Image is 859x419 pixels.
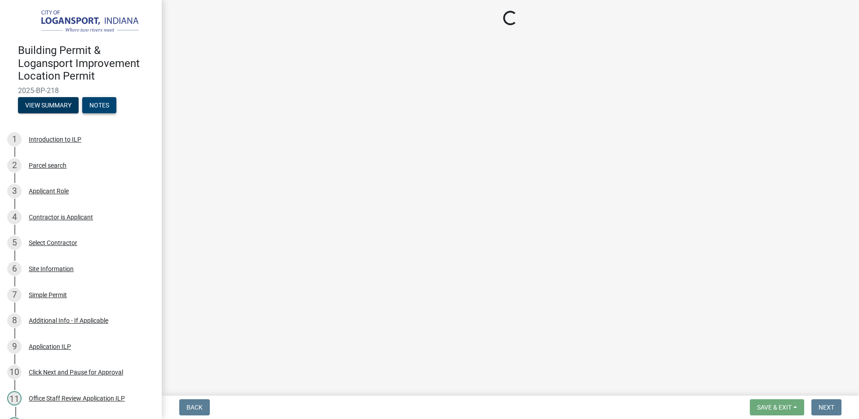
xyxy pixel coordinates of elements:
span: Next [819,404,834,411]
div: 6 [7,262,22,276]
div: Application ILP [29,343,71,350]
div: Click Next and Pause for Approval [29,369,123,375]
div: Simple Permit [29,292,67,298]
div: Site Information [29,266,74,272]
button: Save & Exit [750,399,804,415]
span: 2025-BP-218 [18,86,144,95]
div: 2 [7,158,22,173]
div: 3 [7,184,22,198]
div: 1 [7,132,22,147]
button: Next [811,399,841,415]
button: Back [179,399,210,415]
div: Applicant Role [29,188,69,194]
img: City of Logansport, Indiana [18,9,147,35]
div: 4 [7,210,22,224]
div: Additional Info - If Applicable [29,317,108,324]
wm-modal-confirm: Notes [82,102,116,109]
div: 10 [7,365,22,379]
div: 9 [7,339,22,354]
div: Office Staff Review Application ILP [29,395,125,401]
div: 8 [7,313,22,328]
wm-modal-confirm: Summary [18,102,79,109]
div: Select Contractor [29,240,77,246]
div: Contractor is Applicant [29,214,93,220]
div: 7 [7,288,22,302]
span: Back [186,404,203,411]
div: 5 [7,236,22,250]
h4: Building Permit & Logansport Improvement Location Permit [18,44,155,83]
span: Save & Exit [757,404,792,411]
div: 11 [7,391,22,406]
button: View Summary [18,97,79,113]
button: Notes [82,97,116,113]
div: Introduction to ILP [29,136,81,143]
div: Parcel search [29,162,66,169]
